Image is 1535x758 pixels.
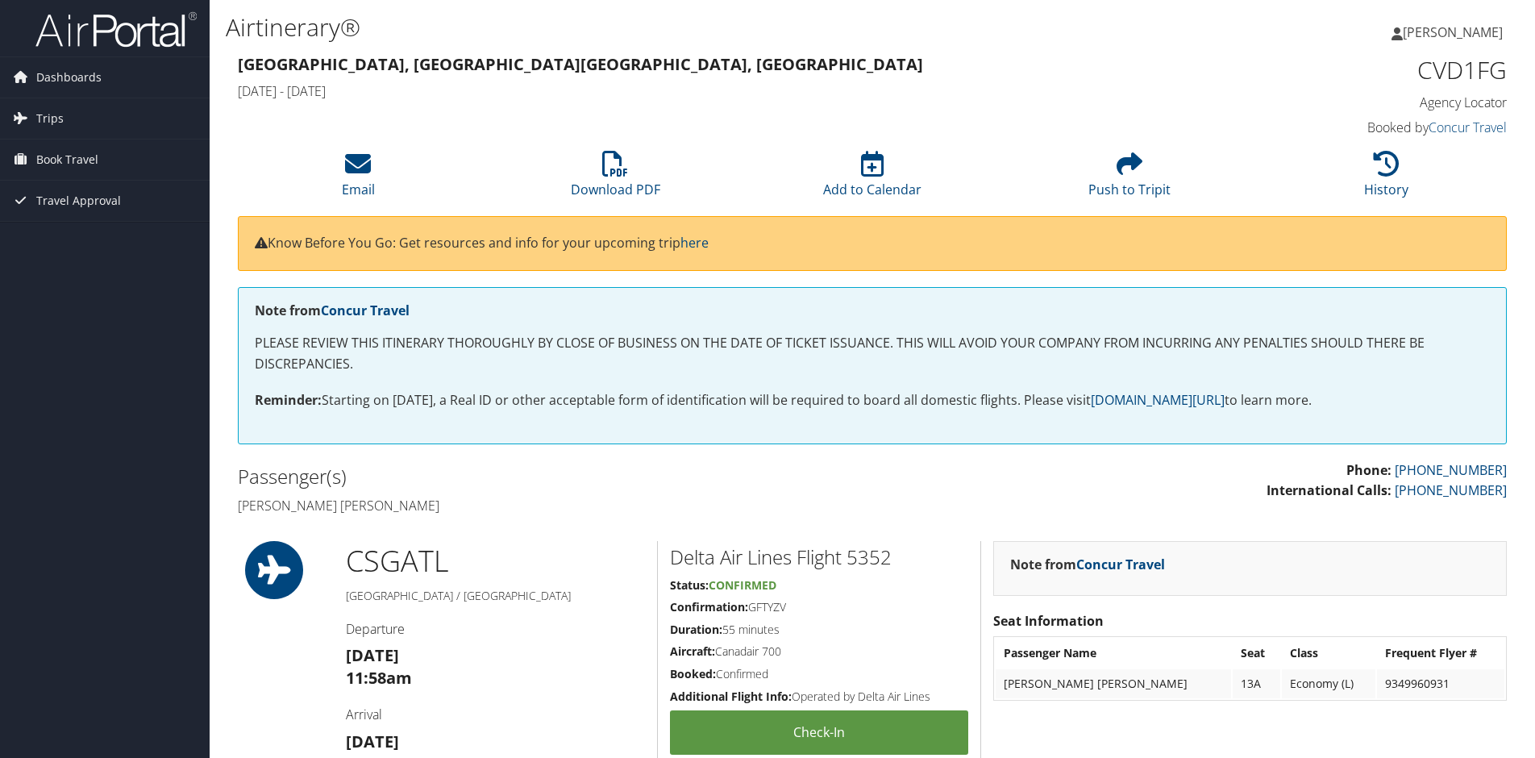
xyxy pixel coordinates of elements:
[670,643,715,659] strong: Aircraft:
[36,140,98,180] span: Book Travel
[238,82,1183,100] h4: [DATE] - [DATE]
[346,541,645,581] h1: CSG ATL
[571,160,660,198] a: Download PDF
[1208,53,1507,87] h1: CVD1FG
[1364,160,1408,198] a: History
[670,689,792,704] strong: Additional Flight Info:
[1377,639,1504,668] th: Frequent Flyer #
[670,689,968,705] h5: Operated by Delta Air Lines
[255,302,410,319] strong: Note from
[1377,669,1504,698] td: 9349960931
[36,57,102,98] span: Dashboards
[1429,119,1507,136] a: Concur Travel
[36,181,121,221] span: Travel Approval
[670,622,722,637] strong: Duration:
[238,463,860,490] h2: Passenger(s)
[1395,461,1507,479] a: [PHONE_NUMBER]
[1391,8,1519,56] a: [PERSON_NAME]
[255,333,1490,374] p: PLEASE REVIEW THIS ITINERARY THOROUGHLY BY CLOSE OF BUSINESS ON THE DATE OF TICKET ISSUANCE. THIS...
[1208,119,1507,136] h4: Booked by
[1076,556,1165,573] a: Concur Travel
[1395,481,1507,499] a: [PHONE_NUMBER]
[1267,481,1391,499] strong: International Calls:
[1208,94,1507,111] h4: Agency Locator
[346,620,645,638] h4: Departure
[238,497,860,514] h4: [PERSON_NAME] [PERSON_NAME]
[342,160,375,198] a: Email
[1282,639,1376,668] th: Class
[1091,391,1225,409] a: [DOMAIN_NAME][URL]
[226,10,1088,44] h1: Airtinerary®
[1282,669,1376,698] td: Economy (L)
[346,644,399,666] strong: [DATE]
[1010,556,1165,573] strong: Note from
[709,577,776,593] span: Confirmed
[346,706,645,723] h4: Arrival
[1233,669,1280,698] td: 13A
[346,667,412,689] strong: 11:58am
[680,234,709,252] a: here
[346,588,645,604] h5: [GEOGRAPHIC_DATA] / [GEOGRAPHIC_DATA]
[1088,160,1171,198] a: Push to Tripit
[36,98,64,139] span: Trips
[1346,461,1391,479] strong: Phone:
[321,302,410,319] a: Concur Travel
[238,53,923,75] strong: [GEOGRAPHIC_DATA], [GEOGRAPHIC_DATA] [GEOGRAPHIC_DATA], [GEOGRAPHIC_DATA]
[670,666,716,681] strong: Booked:
[255,390,1490,411] p: Starting on [DATE], a Real ID or other acceptable form of identification will be required to boar...
[255,233,1490,254] p: Know Before You Go: Get resources and info for your upcoming trip
[823,160,921,198] a: Add to Calendar
[670,599,968,615] h5: GFTYZV
[996,669,1231,698] td: [PERSON_NAME] [PERSON_NAME]
[670,599,748,614] strong: Confirmation:
[1403,23,1503,41] span: [PERSON_NAME]
[670,643,968,660] h5: Canadair 700
[996,639,1231,668] th: Passenger Name
[670,577,709,593] strong: Status:
[670,710,968,755] a: Check-in
[670,544,968,571] h2: Delta Air Lines Flight 5352
[670,622,968,638] h5: 55 minutes
[670,666,968,682] h5: Confirmed
[255,391,322,409] strong: Reminder:
[1233,639,1280,668] th: Seat
[35,10,197,48] img: airportal-logo.png
[993,612,1104,630] strong: Seat Information
[346,731,399,752] strong: [DATE]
